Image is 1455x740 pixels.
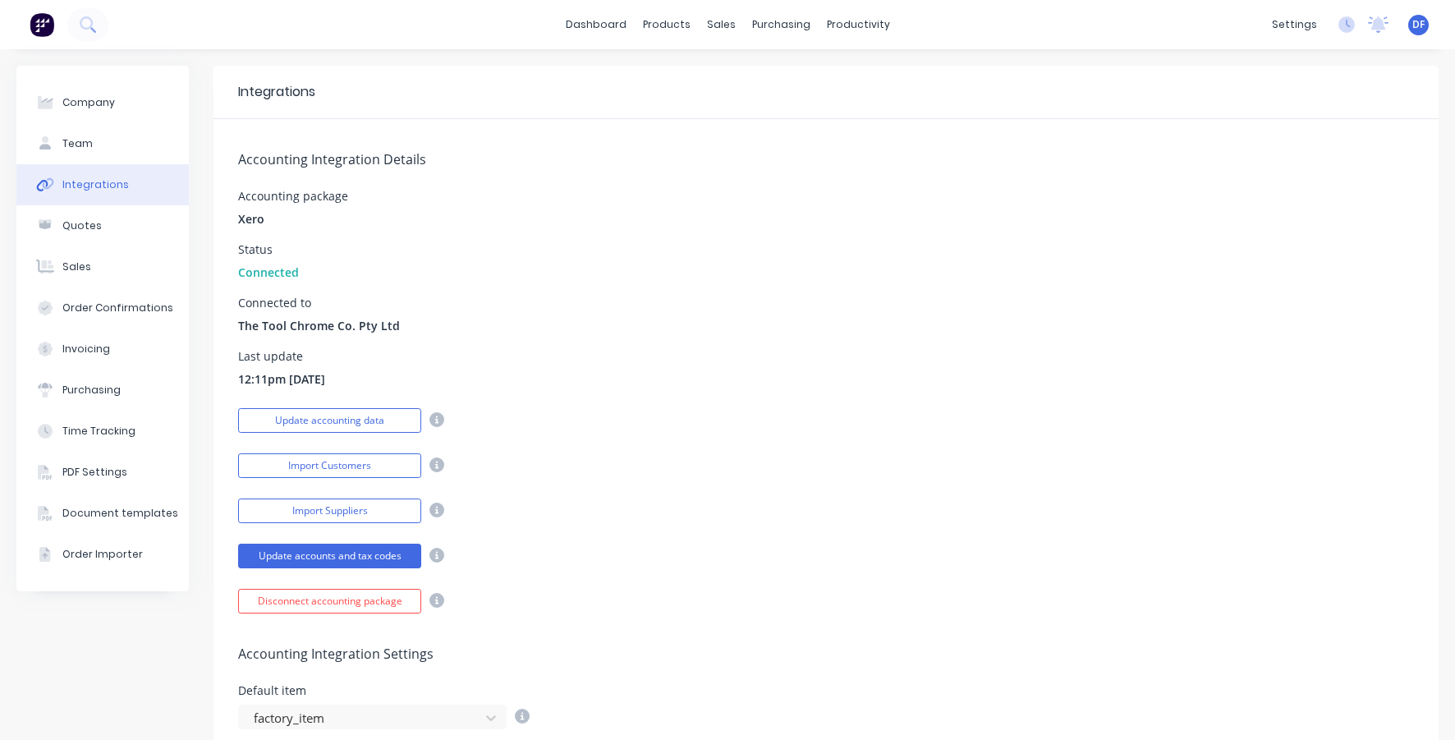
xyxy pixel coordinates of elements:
div: Time Tracking [62,424,135,439]
div: Integrations [62,177,129,192]
div: sales [699,12,744,37]
button: Invoicing [16,329,189,370]
div: Default item [238,685,530,696]
div: Integrations [238,82,315,102]
div: Purchasing [62,383,121,398]
button: Quotes [16,205,189,246]
div: Accounting package [238,191,348,202]
button: Update accounting data [238,408,421,433]
button: Import Suppliers [238,499,421,523]
div: Sales [62,260,91,274]
button: Purchasing [16,370,189,411]
button: Team [16,123,189,164]
div: Quotes [62,218,102,233]
button: Document templates [16,493,189,534]
button: Order Importer [16,534,189,575]
div: Order Importer [62,547,143,562]
button: Time Tracking [16,411,189,452]
span: The Tool Chrome Co. Pty Ltd [238,317,400,334]
div: settings [1264,12,1325,37]
button: PDF Settings [16,452,189,493]
div: Document templates [62,506,178,521]
div: Invoicing [62,342,110,356]
div: Status [238,244,299,255]
div: Last update [238,351,325,362]
button: Sales [16,246,189,287]
div: Order Confirmations [62,301,173,315]
div: Team [62,136,93,151]
a: dashboard [558,12,635,37]
div: PDF Settings [62,465,127,480]
button: Update accounts and tax codes [238,544,421,568]
h5: Accounting Integration Settings [238,646,1414,662]
button: Integrations [16,164,189,205]
span: 12:11pm [DATE] [238,370,325,388]
span: DF [1412,17,1425,32]
div: purchasing [744,12,819,37]
div: Company [62,95,115,110]
span: Connected [238,264,299,281]
div: productivity [819,12,898,37]
span: Xero [238,210,264,228]
div: Connected to [238,297,400,309]
button: Company [16,82,189,123]
button: Import Customers [238,453,421,478]
h5: Accounting Integration Details [238,152,1414,168]
button: Disconnect accounting package [238,589,421,614]
img: Factory [30,12,54,37]
button: Order Confirmations [16,287,189,329]
div: products [635,12,699,37]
